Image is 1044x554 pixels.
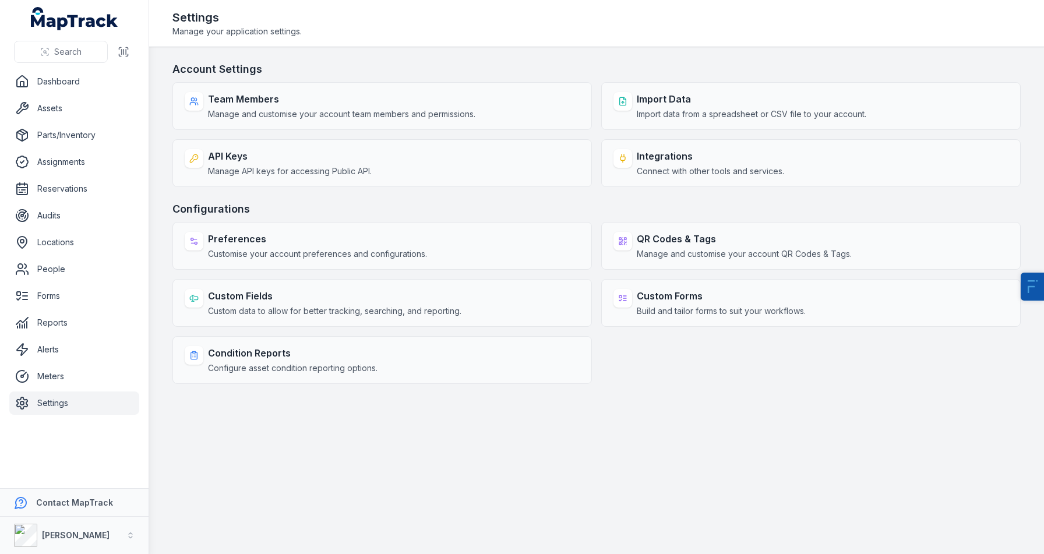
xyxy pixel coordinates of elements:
[9,204,139,227] a: Audits
[637,165,784,177] span: Connect with other tools and services.
[601,222,1021,270] a: QR Codes & TagsManage and customise your account QR Codes & Tags.
[9,97,139,120] a: Assets
[172,61,1021,77] h3: Account Settings
[172,82,592,130] a: Team MembersManage and customise your account team members and permissions.
[9,365,139,388] a: Meters
[208,346,378,360] strong: Condition Reports
[637,92,866,106] strong: Import Data
[9,177,139,200] a: Reservations
[14,41,108,63] button: Search
[601,279,1021,327] a: Custom FormsBuild and tailor forms to suit your workflows.
[9,257,139,281] a: People
[9,150,139,174] a: Assignments
[637,149,784,163] strong: Integrations
[208,362,378,374] span: Configure asset condition reporting options.
[36,497,113,507] strong: Contact MapTrack
[172,336,592,384] a: Condition ReportsConfigure asset condition reporting options.
[54,46,82,58] span: Search
[208,165,372,177] span: Manage API keys for accessing Public API.
[9,311,139,334] a: Reports
[208,305,461,317] span: Custom data to allow for better tracking, searching, and reporting.
[9,70,139,93] a: Dashboard
[208,149,372,163] strong: API Keys
[208,92,475,106] strong: Team Members
[637,289,806,303] strong: Custom Forms
[208,232,427,246] strong: Preferences
[637,305,806,317] span: Build and tailor forms to suit your workflows.
[172,26,302,37] span: Manage your application settings.
[9,284,139,308] a: Forms
[42,530,110,540] strong: [PERSON_NAME]
[172,9,302,26] h2: Settings
[208,289,461,303] strong: Custom Fields
[208,248,427,260] span: Customise your account preferences and configurations.
[172,222,592,270] a: PreferencesCustomise your account preferences and configurations.
[601,139,1021,187] a: IntegrationsConnect with other tools and services.
[9,231,139,254] a: Locations
[601,82,1021,130] a: Import DataImport data from a spreadsheet or CSV file to your account.
[208,108,475,120] span: Manage and customise your account team members and permissions.
[9,338,139,361] a: Alerts
[172,201,1021,217] h3: Configurations
[637,108,866,120] span: Import data from a spreadsheet or CSV file to your account.
[637,248,852,260] span: Manage and customise your account QR Codes & Tags.
[172,139,592,187] a: API KeysManage API keys for accessing Public API.
[172,279,592,327] a: Custom FieldsCustom data to allow for better tracking, searching, and reporting.
[637,232,852,246] strong: QR Codes & Tags
[9,391,139,415] a: Settings
[9,123,139,147] a: Parts/Inventory
[31,7,118,30] a: MapTrack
